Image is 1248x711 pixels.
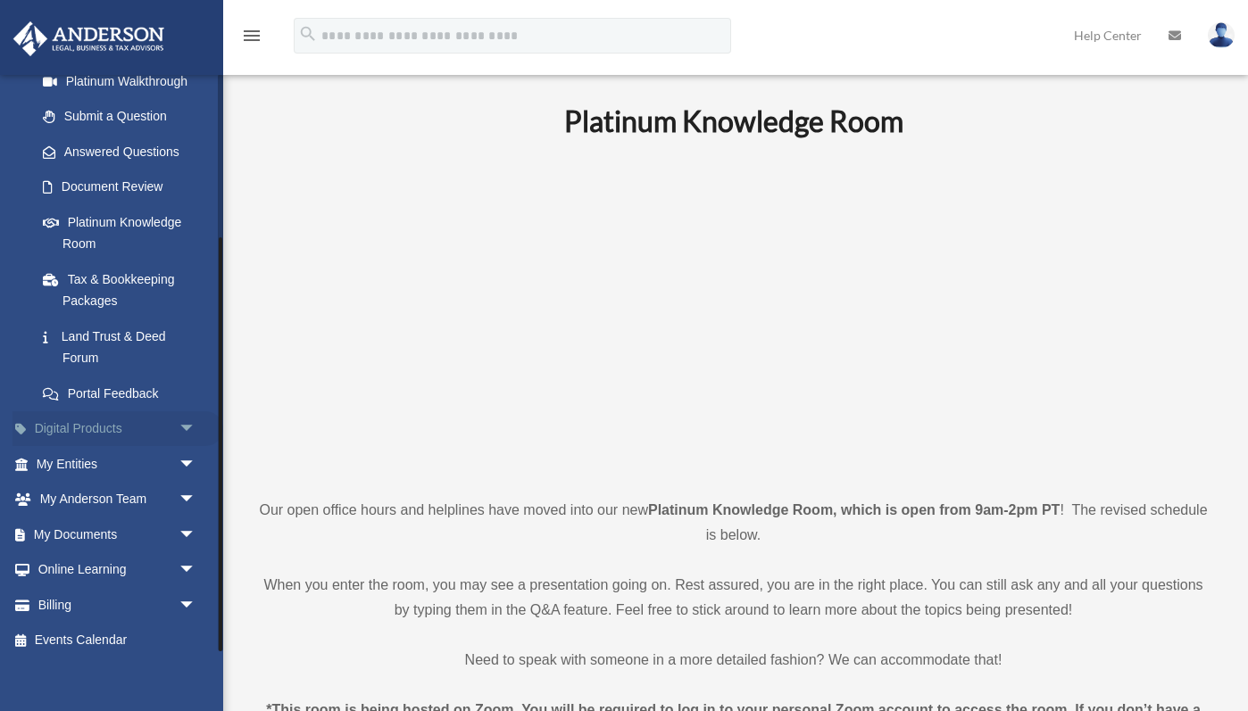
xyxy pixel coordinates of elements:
a: Submit a Question [25,99,223,135]
span: arrow_drop_down [179,517,214,553]
a: Billingarrow_drop_down [12,587,223,623]
a: Digital Productsarrow_drop_down [12,411,223,447]
a: Document Review [25,169,223,205]
i: menu [241,25,262,46]
a: Online Learningarrow_drop_down [12,552,223,588]
p: Our open office hours and helplines have moved into our new ! The revised schedule is below. [254,498,1212,548]
a: Portal Feedback [25,376,223,411]
p: Need to speak with someone in a more detailed fashion? We can accommodate that! [254,648,1212,673]
a: Platinum Knowledge Room [25,204,214,261]
span: arrow_drop_down [179,411,214,448]
a: My Entitiesarrow_drop_down [12,446,223,482]
a: My Anderson Teamarrow_drop_down [12,482,223,517]
img: User Pic [1208,22,1235,48]
a: Answered Questions [25,134,223,169]
span: arrow_drop_down [179,587,214,624]
i: search [298,24,318,44]
span: arrow_drop_down [179,446,214,483]
a: Platinum Walkthrough [25,63,223,99]
span: arrow_drop_down [179,552,214,589]
a: Land Trust & Deed Forum [25,318,223,376]
a: Tax & Bookkeeping Packages [25,261,223,318]
b: Platinum Knowledge Room [564,103,903,138]
strong: Platinum Knowledge Room, which is open from 9am-2pm PT [648,502,1060,517]
iframe: 231110_Toby_KnowledgeRoom [466,163,1002,465]
span: arrow_drop_down [179,482,214,518]
p: When you enter the room, you may see a presentation going on. Rest assured, you are in the right ... [254,573,1212,623]
img: Anderson Advisors Platinum Portal [8,21,170,56]
a: My Documentsarrow_drop_down [12,517,223,552]
a: Events Calendar [12,623,223,658]
a: menu [241,31,262,46]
